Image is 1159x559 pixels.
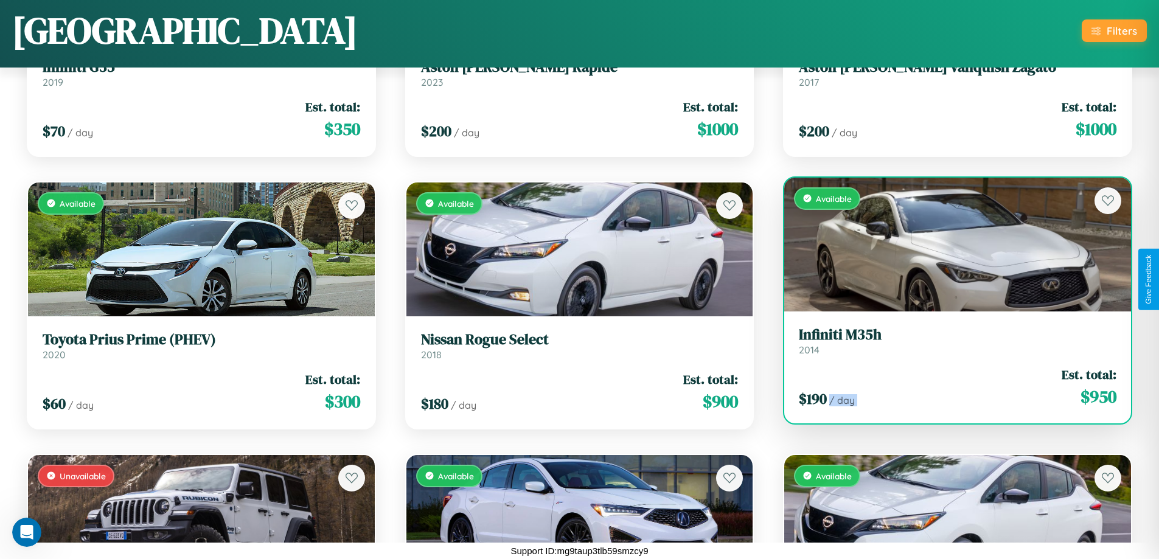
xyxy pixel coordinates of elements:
span: $ 200 [799,121,829,141]
span: $ 900 [703,389,738,414]
span: $ 200 [421,121,451,141]
span: $ 60 [43,394,66,414]
span: $ 300 [325,389,360,414]
h3: Nissan Rogue Select [421,331,739,349]
a: Nissan Rogue Select2018 [421,331,739,361]
span: Available [438,471,474,481]
span: $ 1000 [1076,117,1116,141]
span: $ 1000 [697,117,738,141]
span: $ 190 [799,389,827,409]
span: Available [60,198,96,209]
span: Available [816,471,852,481]
div: Give Feedback [1144,255,1153,304]
a: Toyota Prius Prime (PHEV)2020 [43,331,360,361]
span: / day [451,399,476,411]
span: $ 350 [324,117,360,141]
h1: [GEOGRAPHIC_DATA] [12,5,358,55]
span: $ 70 [43,121,65,141]
p: Support ID: mg9taup3tlb59smzcy9 [511,543,649,559]
span: 2023 [421,76,443,88]
button: Filters [1082,19,1147,42]
span: Est. total: [1062,366,1116,383]
span: Available [438,198,474,209]
span: 2020 [43,349,66,361]
iframe: Intercom live chat [12,518,41,547]
span: Est. total: [683,370,738,388]
span: / day [829,394,855,406]
h3: Aston [PERSON_NAME] Vanquish Zagato [799,58,1116,76]
span: $ 180 [421,394,448,414]
span: 2017 [799,76,819,88]
h3: Aston [PERSON_NAME] Rapide [421,58,739,76]
span: Est. total: [683,98,738,116]
span: Unavailable [60,471,106,481]
span: 2018 [421,349,442,361]
h3: Infiniti M35h [799,326,1116,344]
span: / day [454,127,479,139]
span: / day [832,127,857,139]
div: Filters [1107,24,1137,37]
span: $ 950 [1081,384,1116,409]
a: Infiniti G352019 [43,58,360,88]
span: 2019 [43,76,63,88]
a: Aston [PERSON_NAME] Rapide2023 [421,58,739,88]
span: Available [816,193,852,204]
span: 2014 [799,344,820,356]
span: / day [68,127,93,139]
span: Est. total: [305,370,360,388]
h3: Toyota Prius Prime (PHEV) [43,331,360,349]
span: Est. total: [305,98,360,116]
span: / day [68,399,94,411]
a: Aston [PERSON_NAME] Vanquish Zagato2017 [799,58,1116,88]
h3: Infiniti G35 [43,58,360,76]
span: Est. total: [1062,98,1116,116]
a: Infiniti M35h2014 [799,326,1116,356]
